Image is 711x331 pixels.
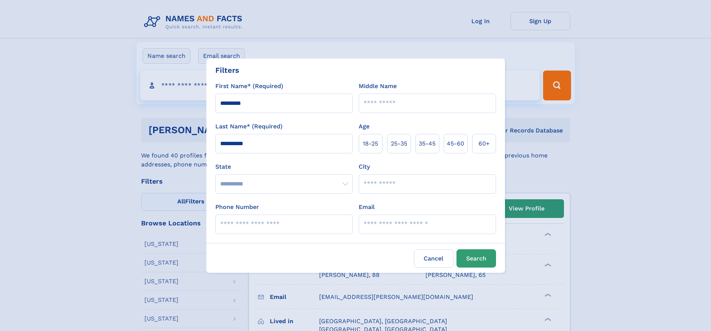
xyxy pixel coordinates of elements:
label: Email [359,203,375,212]
label: State [215,162,353,171]
span: 45‑60 [447,139,464,148]
label: Age [359,122,369,131]
label: First Name* (Required) [215,82,283,91]
label: City [359,162,370,171]
label: Middle Name [359,82,397,91]
span: 60+ [478,139,490,148]
span: 18‑25 [363,139,378,148]
span: 35‑45 [419,139,436,148]
span: 25‑35 [391,139,407,148]
label: Cancel [414,249,453,268]
div: Filters [215,65,239,76]
label: Last Name* (Required) [215,122,283,131]
label: Phone Number [215,203,259,212]
button: Search [456,249,496,268]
